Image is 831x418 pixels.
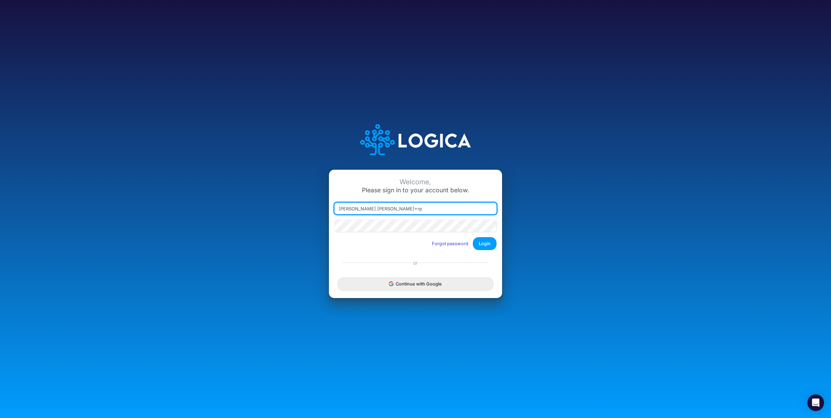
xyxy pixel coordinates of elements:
div: Open Intercom Messenger [807,394,824,411]
div: Welcome, [334,178,497,186]
button: Forgot password [427,238,473,249]
span: Please sign in to your account below. [362,186,469,194]
button: Continue with Google [338,278,493,290]
input: Email [334,203,497,215]
button: Login [473,237,497,250]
